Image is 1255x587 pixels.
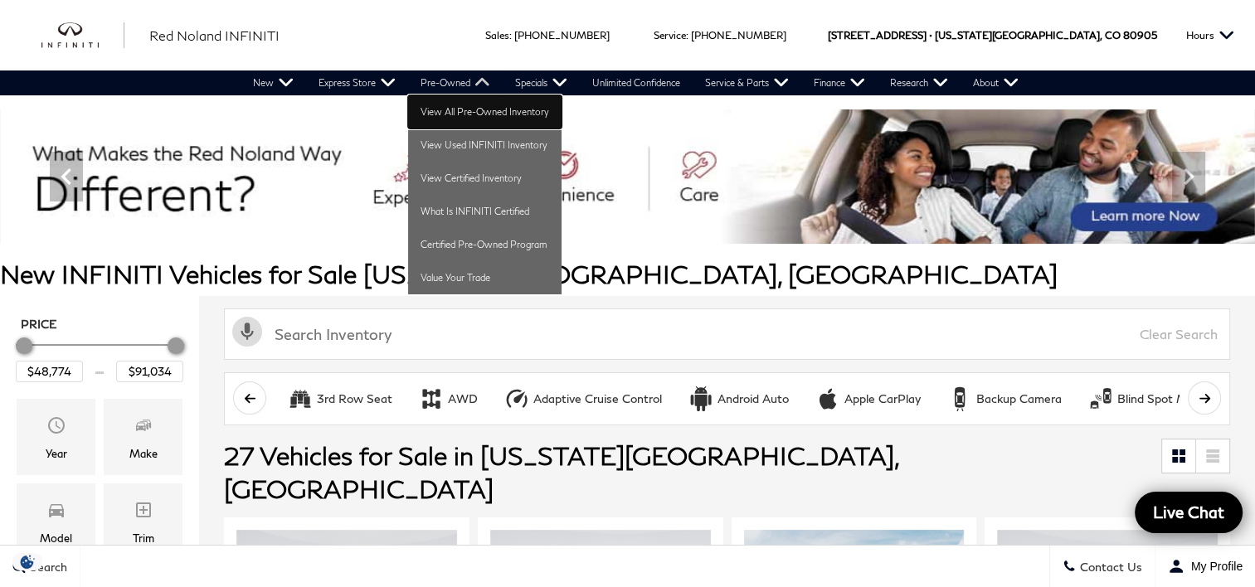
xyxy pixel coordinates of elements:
[815,386,840,411] div: Apple CarPlay
[149,26,280,46] a: Red Noland INFINITI
[16,361,83,382] input: Minimum
[134,496,153,529] span: Trim
[16,332,183,382] div: Price
[241,70,306,95] a: New
[686,29,688,41] span: :
[288,386,313,411] div: 3rd Row Seat
[168,337,184,354] div: Maximum Price
[1188,381,1221,415] button: scroll right
[495,381,671,416] button: Adaptive Cruise ControlAdaptive Cruise Control
[608,213,625,230] span: Go to slide 4
[1172,152,1205,201] div: Next
[408,162,562,195] a: View Certified Inventory
[241,70,1031,95] nav: Main Navigation
[21,317,178,332] h5: Price
[17,399,95,475] div: YearYear
[1155,546,1255,587] button: Open user profile menu
[104,483,182,560] div: TrimTrim
[133,529,154,547] div: Trim
[878,70,961,95] a: Research
[149,27,280,43] span: Red Noland INFINITI
[104,399,182,475] div: MakeMake
[679,381,798,416] button: Android AutoAndroid Auto
[46,411,66,444] span: Year
[691,29,786,41] a: [PHONE_NUMBER]
[504,386,529,411] div: Adaptive Cruise Control
[514,29,610,41] a: [PHONE_NUMBER]
[134,411,153,444] span: Make
[806,381,930,416] button: Apple CarPlayApple CarPlay
[976,391,1062,406] div: Backup Camera
[693,70,801,95] a: Service & Parts
[224,440,898,503] span: 27 Vehicles for Sale in [US_STATE][GEOGRAPHIC_DATA], [GEOGRAPHIC_DATA]
[947,386,972,411] div: Backup Camera
[631,213,648,230] span: Go to slide 5
[701,213,717,230] span: Go to slide 8
[717,391,789,406] div: Android Auto
[844,391,921,406] div: Apple CarPlay
[40,529,72,547] div: Model
[1117,391,1219,406] div: Blind Spot Monitor
[46,496,66,529] span: Model
[129,444,158,463] div: Make
[116,361,183,382] input: Maximum
[961,70,1031,95] a: About
[408,261,562,294] a: Value Your Trade
[1088,386,1113,411] div: Blind Spot Monitor
[448,391,478,406] div: AWD
[233,381,266,415] button: scroll left
[232,317,262,347] svg: Click to toggle on voice search
[46,444,67,463] div: Year
[408,70,503,95] a: Pre-Owned
[562,213,578,230] span: Go to slide 2
[654,29,686,41] span: Service
[408,129,562,162] a: View Used INFINITI Inventory
[410,381,487,416] button: AWDAWD
[419,386,444,411] div: AWD
[678,213,694,230] span: Go to slide 7
[408,195,562,228] a: What Is INFINITI Certified
[580,70,693,95] a: Unlimited Confidence
[654,213,671,230] span: Go to slide 6
[938,381,1071,416] button: Backup CameraBackup Camera
[50,152,83,201] div: Previous
[17,483,95,560] div: ModelModel
[224,308,1230,360] input: Search Inventory
[317,391,392,406] div: 3rd Row Seat
[828,29,1157,41] a: [STREET_ADDRESS] • [US_STATE][GEOGRAPHIC_DATA], CO 80905
[26,560,67,574] span: Search
[485,29,509,41] span: Sales
[688,386,713,411] div: Android Auto
[408,95,562,129] a: View All Pre-Owned Inventory
[41,22,124,49] img: INFINITI
[1184,560,1243,573] span: My Profile
[16,337,32,354] div: Minimum Price
[585,213,601,230] span: Go to slide 3
[279,381,401,416] button: 3rd Row Seat3rd Row Seat
[41,22,124,49] a: infiniti
[533,391,662,406] div: Adaptive Cruise Control
[8,553,46,570] img: Opt-Out Icon
[509,29,512,41] span: :
[8,553,46,570] section: Click to Open Cookie Consent Modal
[503,70,580,95] a: Specials
[1079,381,1228,416] button: Blind Spot MonitorBlind Spot Monitor
[1076,560,1142,574] span: Contact Us
[1145,502,1233,522] span: Live Chat
[801,70,878,95] a: Finance
[408,228,562,261] a: Certified Pre-Owned Program
[306,70,408,95] a: Express Store
[1135,492,1243,533] a: Live Chat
